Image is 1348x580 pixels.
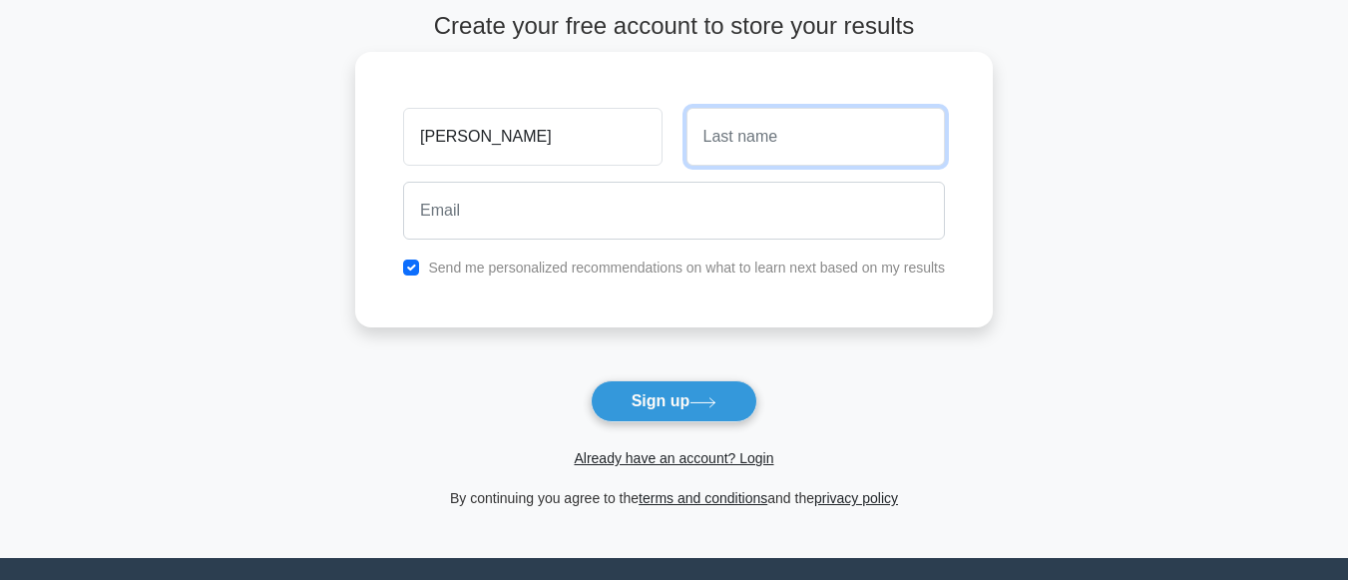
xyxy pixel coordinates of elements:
[343,486,1005,510] div: By continuing you agree to the and the
[403,182,945,240] input: Email
[591,380,758,422] button: Sign up
[403,108,662,166] input: First name
[686,108,945,166] input: Last name
[428,260,945,276] label: Send me personalized recommendations on what to learn next based on my results
[814,490,898,506] a: privacy policy
[574,450,773,466] a: Already have an account? Login
[355,12,993,41] h4: Create your free account to store your results
[639,490,767,506] a: terms and conditions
